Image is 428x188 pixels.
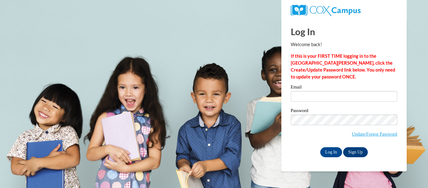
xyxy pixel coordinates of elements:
[343,147,368,157] a: Sign Up
[352,132,397,137] a: Update/Forgot Password
[291,85,397,91] label: Email
[320,147,342,157] input: Log In
[291,108,397,115] label: Password
[291,41,397,48] p: Welcome back!
[291,53,395,79] strong: If this is your FIRST TIME logging in to the [GEOGRAPHIC_DATA][PERSON_NAME], click the Create/Upd...
[291,25,397,38] h1: Log In
[291,5,361,16] img: COX Campus
[291,7,361,13] a: COX Campus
